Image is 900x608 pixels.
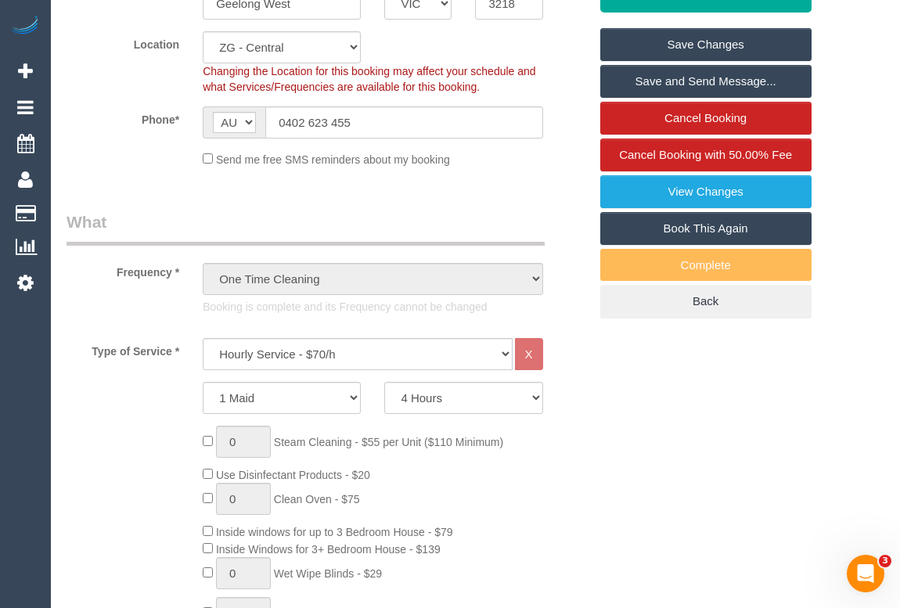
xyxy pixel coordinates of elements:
[600,212,812,245] a: Book This Again
[600,285,812,318] a: Back
[274,493,360,505] span: Clean Oven - $75
[55,31,191,52] label: Location
[600,175,812,208] a: View Changes
[274,436,503,448] span: Steam Cleaning - $55 per Unit ($110 Minimum)
[55,106,191,128] label: Phone*
[203,65,535,93] span: Changing the Location for this booking may affect your schedule and what Services/Frequencies are...
[67,210,545,246] legend: What
[600,102,812,135] a: Cancel Booking
[600,28,812,61] a: Save Changes
[274,567,382,580] span: Wet Wipe Blinds - $29
[216,526,453,538] span: Inside windows for up to 3 Bedroom House - $79
[55,259,191,280] label: Frequency *
[265,106,542,139] input: Phone*
[9,16,41,38] img: Automaid Logo
[879,555,891,567] span: 3
[216,543,441,556] span: Inside Windows for 3+ Bedroom House - $139
[600,139,812,171] a: Cancel Booking with 50.00% Fee
[55,338,191,359] label: Type of Service *
[216,153,450,166] span: Send me free SMS reminders about my booking
[619,148,792,161] span: Cancel Booking with 50.00% Fee
[847,555,884,592] iframe: Intercom live chat
[216,469,370,481] span: Use Disinfectant Products - $20
[203,299,542,315] p: Booking is complete and its Frequency cannot be changed
[600,65,812,98] a: Save and Send Message...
